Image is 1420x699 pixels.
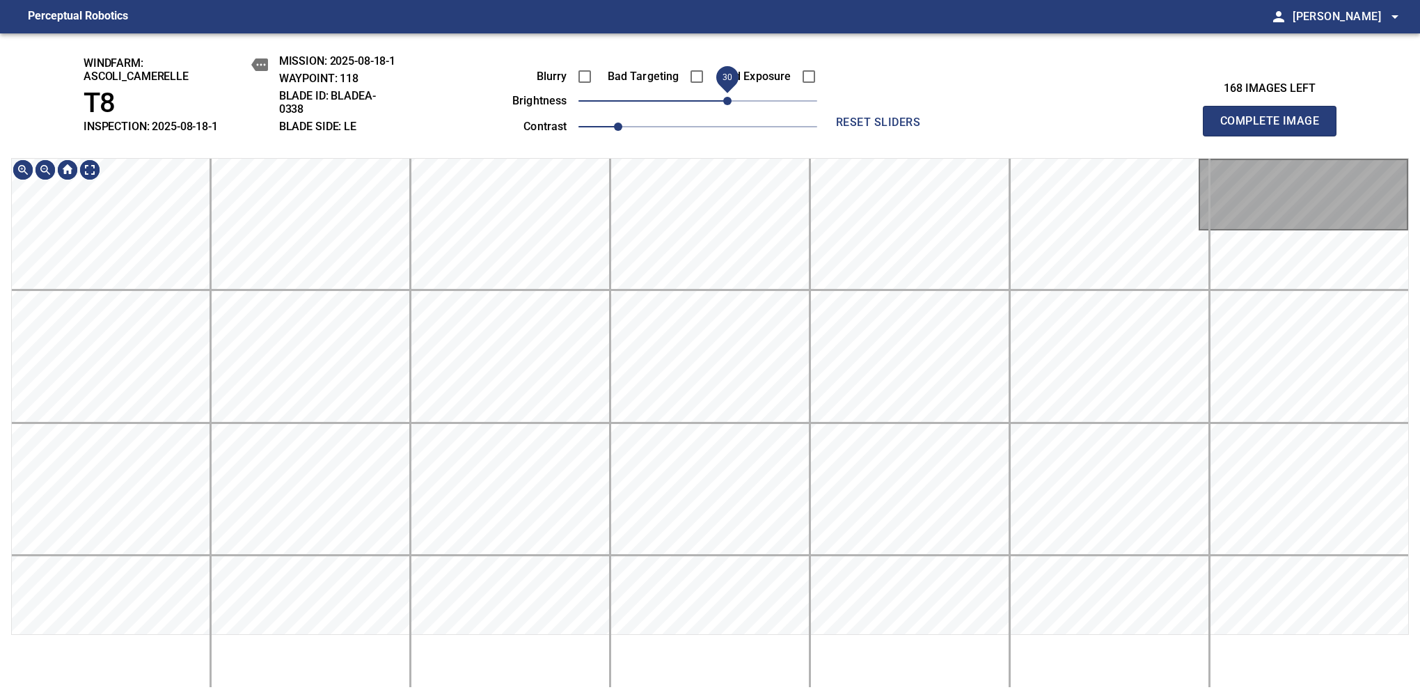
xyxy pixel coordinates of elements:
label: Blurry [489,71,567,82]
span: arrow_drop_down [1387,8,1403,25]
label: Bad Exposure [713,71,791,82]
img: Toggle full page [79,159,101,181]
label: Bad Targeting [601,71,679,82]
button: [PERSON_NAME] [1287,3,1403,31]
h2: windfarm: Ascoli_Camerelle [84,56,268,83]
img: Go home [56,159,79,181]
button: copy message details [251,56,268,73]
h2: BLADE ID: bladeA-0338 [279,89,397,116]
h2: MISSION: 2025-08-18-1 [279,54,397,68]
figcaption: Perceptual Robotics [28,6,128,28]
label: contrast [489,121,567,132]
button: reset sliders [823,109,934,136]
h2: BLADE SIDE: LE [279,120,397,133]
button: Complete Image [1203,106,1336,136]
span: Complete Image [1218,111,1321,131]
span: reset sliders [828,113,929,132]
img: Zoom in [12,159,34,181]
span: person [1270,8,1287,25]
h2: INSPECTION: 2025-08-18-1 [84,120,268,133]
span: 30 [723,72,732,82]
span: [PERSON_NAME] [1293,7,1403,26]
label: brightness [489,95,567,107]
h2: WAYPOINT: 118 [279,72,397,85]
img: Zoom out [34,159,56,181]
h3: 168 images left [1203,82,1336,95]
h1: T8 [84,87,268,120]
